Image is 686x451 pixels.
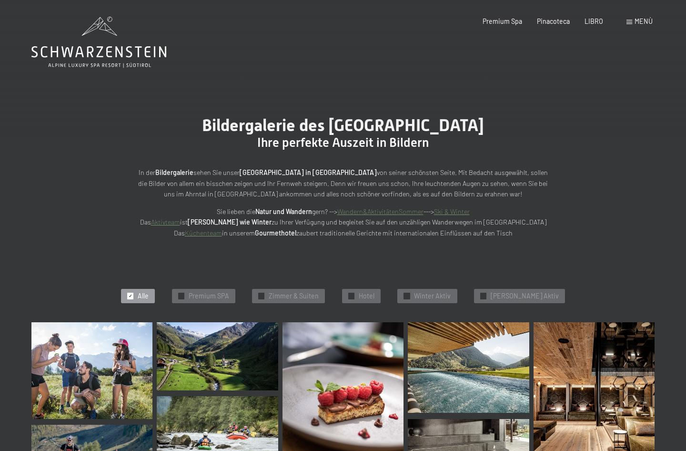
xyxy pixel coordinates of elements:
span: Alle [138,291,149,301]
span: ✓ [349,293,353,299]
span: ✓ [179,293,183,299]
p: Sie lieben die gern? --> ---> Das ist zu Ihrer Verfügung und begleitet Sie auf den unzähligen Wan... [133,206,553,239]
strong: [PERSON_NAME] wie Winter [188,218,272,226]
span: Winter Aktiv [414,291,451,301]
span: Ihre perfekte Auszeit in Bildern [257,135,429,150]
a: Pinacoteca [537,17,570,25]
a: Pinacoteca [157,322,278,390]
img: Wellnesshotels - Erholung - Whirlpool - Inifity Pool - Ahrntal [408,322,529,413]
span: ✓ [129,293,132,299]
img: Bildergalerie [31,322,152,420]
a: Hotel benessere - Relax - Idromassaggio - Inifity Pool - Valle Aurina [408,322,529,413]
span: ✓ [481,293,485,299]
span: [PERSON_NAME] Aktiv [491,291,559,301]
span: Premium SPA [189,291,229,301]
span: Zimmer & Suiten [269,291,319,301]
img: Bildergalerie [157,322,278,390]
strong: Natur und Wandern [255,207,312,215]
span: Hotel [359,291,374,301]
a: LIBRO [585,17,603,25]
span: Menù [635,17,653,25]
a: Aktivteam [151,218,180,226]
a: Premium Spa [483,17,522,25]
strong: Bildergalerie [155,168,193,176]
strong: [GEOGRAPHIC_DATA] in [GEOGRAPHIC_DATA] [240,168,377,176]
span: ✓ [405,293,409,299]
p: In der sehen Sie unser von seiner schönsten Seite. Mit Bedacht ausgewählt, sollen die Bilder von ... [133,167,553,200]
a: Wandern&AktivitätenSommer [337,207,424,215]
a: Küchenteam [185,229,222,237]
span: Bildergalerie des [GEOGRAPHIC_DATA] [202,115,484,135]
a: Ski & Winter [434,207,470,215]
span: ✓ [260,293,263,299]
a: Pinacoteca [31,322,152,420]
strong: Gourmethotel [255,229,296,237]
